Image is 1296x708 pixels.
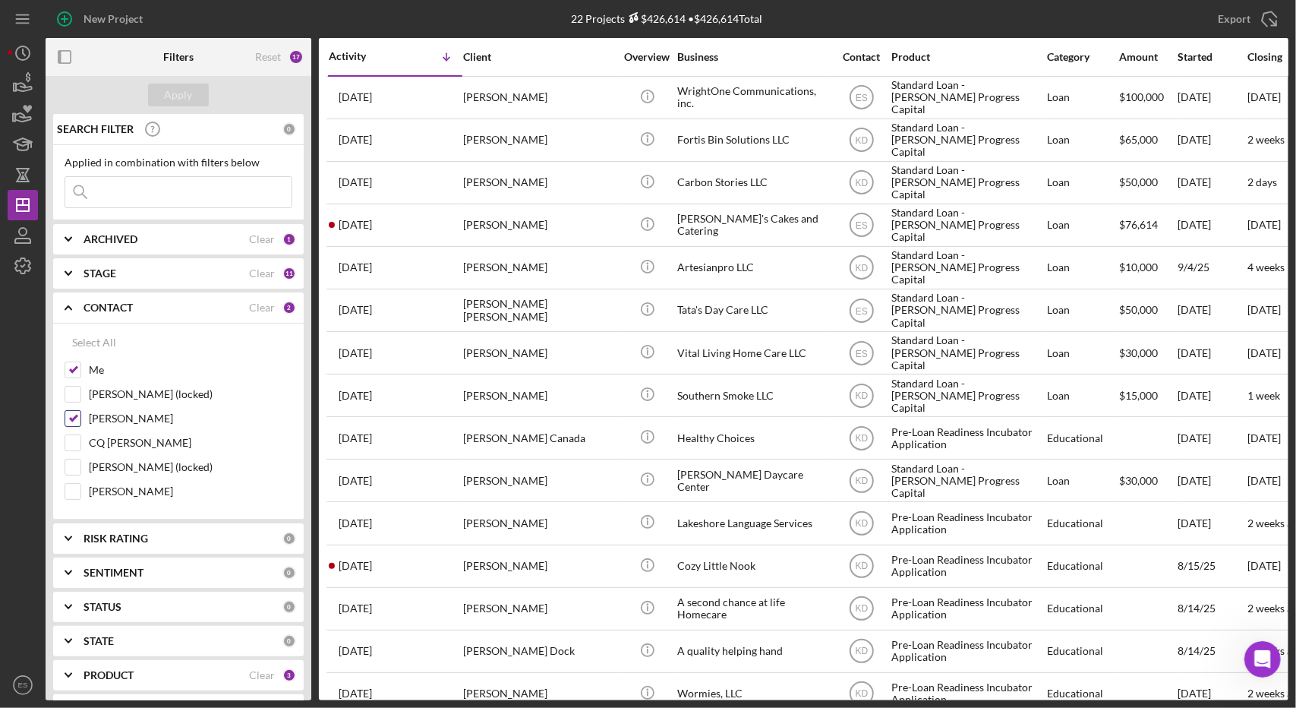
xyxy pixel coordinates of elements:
[282,668,296,682] div: 3
[249,302,275,314] div: Clear
[1119,474,1158,487] span: $30,000
[1047,333,1118,373] div: Loan
[1119,90,1164,103] span: $100,000
[84,4,143,34] div: New Project
[463,375,615,416] div: [PERSON_NAME]
[1047,418,1118,458] div: Educational
[282,232,296,246] div: 1
[855,646,868,657] text: KD
[84,302,133,314] b: CONTACT
[1047,290,1118,330] div: Loan
[84,635,114,647] b: STATE
[31,306,123,322] span: Search for help
[282,301,296,314] div: 2
[1178,418,1246,458] div: [DATE]
[261,24,289,52] div: Close
[1119,261,1158,273] span: $10,000
[1047,205,1118,245] div: Loan
[339,261,372,273] time: 2025-09-17 15:37
[1247,559,1281,572] time: [DATE]
[1047,375,1118,416] div: Loan
[339,602,372,615] time: 2025-08-15 01:44
[677,589,829,629] div: A second chance at life Homecare
[57,123,134,135] b: SEARCH FILTER
[1119,303,1158,316] span: $50,000
[84,669,134,681] b: PRODUCT
[855,519,868,529] text: KD
[282,634,296,648] div: 0
[1178,290,1246,330] div: [DATE]
[1244,641,1281,678] iframe: Intercom live chat
[249,233,275,245] div: Clear
[677,163,829,203] div: Carbon Stories LLC
[22,363,282,391] div: Pipeline and Forecast View
[282,122,296,136] div: 0
[46,4,158,34] button: New Project
[84,233,137,245] b: ARCHIVED
[677,460,829,501] div: [PERSON_NAME] Daycare Center
[68,241,191,253] span: Rate your conversation
[1178,163,1246,203] div: [DATE]
[1047,503,1118,543] div: Educational
[1178,375,1246,416] div: [DATE]
[339,176,372,188] time: 2025-09-18 15:37
[855,689,868,700] text: KD
[677,546,829,586] div: Cozy Little Nook
[339,390,372,402] time: 2025-08-20 13:53
[1178,333,1246,373] div: [DATE]
[72,327,116,358] div: Select All
[220,24,251,55] img: Profile image for Christina
[18,681,28,690] text: ES
[891,248,1043,288] div: Standard Loan - [PERSON_NAME] Progress Capital
[1247,261,1285,273] time: 4 weeks
[22,335,282,363] div: Update Permissions Settings
[165,84,193,106] div: Apply
[891,375,1043,416] div: Standard Loan - [PERSON_NAME] Progress Capital
[677,631,829,672] div: A quality helping hand
[463,51,615,63] div: Client
[84,267,116,280] b: STAGE
[1178,631,1246,672] div: 8/14/25
[891,503,1043,543] div: Pre-Loan Readiness Incubator Application
[619,51,676,63] div: Overview
[1047,546,1118,586] div: Educational
[282,600,296,614] div: 0
[65,327,124,358] button: Select All
[463,77,615,118] div: [PERSON_NAME]
[855,561,868,572] text: KD
[339,134,372,146] time: 2025-09-22 11:23
[855,305,867,316] text: ES
[855,604,868,615] text: KD
[1178,77,1246,118] div: [DATE]
[30,160,273,185] p: How can we help?
[855,93,867,103] text: ES
[891,120,1043,160] div: Standard Loan - [PERSON_NAME] Progress Capital
[463,460,615,501] div: [PERSON_NAME]
[255,51,281,63] div: Reset
[1218,4,1250,34] div: Export
[241,512,265,523] span: Help
[31,341,254,357] div: Update Permissions Settings
[1178,589,1246,629] div: 8/14/25
[22,391,282,419] div: Archive a Project
[1178,205,1246,245] div: [DATE]
[1247,346,1281,359] time: [DATE]
[677,120,829,160] div: Fortis Bin Solutions LLC
[1047,77,1118,118] div: Loan
[339,347,372,359] time: 2025-08-26 15:06
[1247,90,1281,103] time: [DATE]
[677,248,829,288] div: Artesianpro LLC
[463,503,615,543] div: [PERSON_NAME]
[22,299,282,329] button: Search for help
[855,220,867,231] text: ES
[1047,460,1118,501] div: Loan
[677,375,829,416] div: Southern Smoke LLC
[1178,503,1246,543] div: [DATE]
[1119,51,1176,63] div: Amount
[329,50,396,62] div: Activity
[31,397,254,413] div: Archive a Project
[677,51,829,63] div: Business
[89,387,292,402] label: [PERSON_NAME] (locked)
[339,517,372,529] time: 2025-08-16 03:52
[463,546,615,586] div: [PERSON_NAME]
